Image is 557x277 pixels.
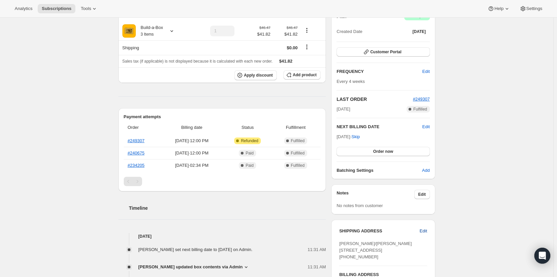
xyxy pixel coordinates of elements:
span: [DATE] · [337,134,360,139]
button: Analytics [11,4,36,13]
h3: SHIPPING ADDRESS [339,228,420,234]
span: Every 4 weeks [337,79,365,84]
span: Add product [293,72,317,78]
button: Edit [418,66,434,77]
span: 11:31 AM [308,246,326,253]
h4: [DATE] [118,233,326,240]
span: Refunded [241,138,258,143]
small: $46.47 [287,26,298,30]
span: $41.82 [257,31,270,38]
span: $0.00 [287,45,298,50]
a: #240675 [128,150,145,155]
span: Fulfillment [275,124,317,131]
span: Edit [418,192,426,197]
span: Edit [420,228,427,234]
h2: Timeline [129,205,326,211]
button: #249307 [413,96,430,103]
span: Paid [245,163,253,168]
span: [DATE] · 12:00 PM [163,150,220,156]
button: Subscriptions [38,4,75,13]
span: [DATE] · 02:34 PM [163,162,220,169]
button: Add product [284,70,321,80]
small: $46.47 [259,26,270,30]
span: [DATE] [337,106,350,113]
h3: Notes [337,190,414,199]
button: Tools [77,4,102,13]
button: Shipping actions [302,43,312,51]
span: Status [224,124,271,131]
span: Skip [352,134,360,140]
span: [PERSON_NAME]/[PERSON_NAME] [STREET_ADDRESS] [PHONE_NUMBER] [339,241,412,259]
span: Fulfilled [291,138,305,143]
span: $41.82 [279,59,293,64]
a: #249307 [413,97,430,102]
span: 11:31 AM [308,264,326,270]
span: Created Date [337,28,362,35]
button: Edit [422,124,430,130]
nav: Pagination [124,177,321,186]
span: Settings [526,6,542,11]
div: Build-a-Box [136,24,163,38]
h2: LAST ORDER [337,96,413,103]
span: [PERSON_NAME] set next billing date to [DATE] on Admin. [138,247,252,252]
span: Order now [373,149,393,154]
span: Sales tax (if applicable) is not displayed because it is calculated with each new order. [122,59,273,64]
button: Add [418,165,434,176]
div: Open Intercom Messenger [534,248,550,264]
span: Paid [245,150,253,156]
span: No notes from customer [337,203,383,208]
span: Help [494,6,503,11]
span: Apply discount [244,73,273,78]
h2: FREQUENCY [337,68,422,75]
h2: Payment attempts [124,114,321,120]
button: Customer Portal [337,47,430,57]
h6: Batching Settings [337,167,422,174]
small: 3 Items [141,32,154,37]
button: [DATE] [409,27,430,36]
button: Order now [337,147,430,156]
span: [DATE] [413,29,426,34]
h2: NEXT BILLING DATE [337,124,422,130]
button: Help [484,4,514,13]
button: Edit [414,190,430,199]
span: $41.82 [274,31,298,38]
span: Billing date [163,124,220,131]
span: Fulfilled [291,150,305,156]
span: Edit [422,68,430,75]
a: #234205 [128,163,145,168]
th: Shipping [118,40,192,55]
button: Skip [348,132,364,142]
span: Fulfilled [413,107,427,112]
span: Subscriptions [42,6,71,11]
span: Fulfilled [291,163,305,168]
span: Tools [81,6,91,11]
button: Apply discount [234,70,277,80]
button: Edit [416,226,431,236]
th: Order [124,120,161,135]
span: Add [422,167,430,174]
span: Analytics [15,6,32,11]
span: [PERSON_NAME] updated box contents via Admin [138,264,243,270]
span: [DATE] · 12:00 PM [163,138,220,144]
button: Product actions [302,27,312,34]
button: Settings [516,4,546,13]
button: [PERSON_NAME] updated box contents via Admin [138,264,249,270]
span: Customer Portal [370,49,401,55]
img: product img [122,24,136,38]
a: #249307 [128,138,145,143]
